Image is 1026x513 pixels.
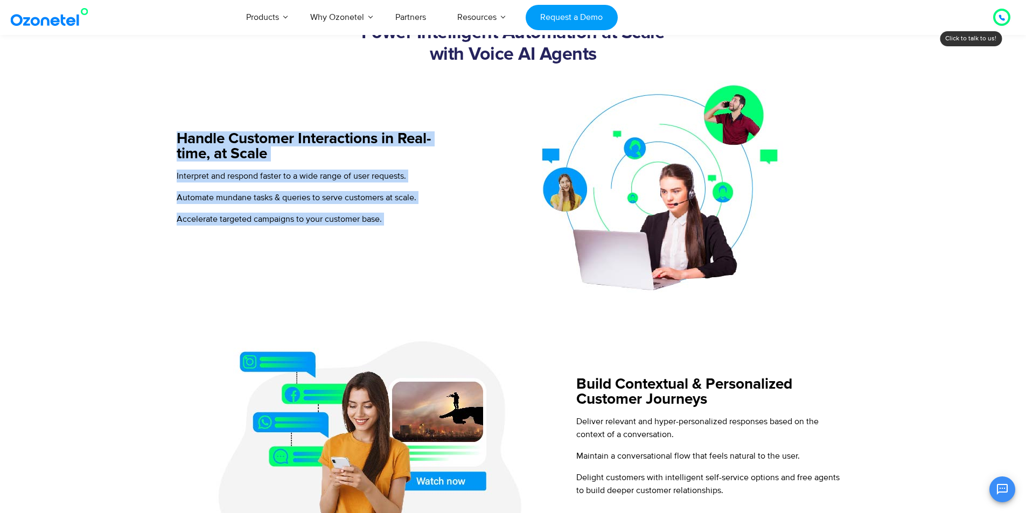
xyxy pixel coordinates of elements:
[576,416,819,440] span: Deliver relevant and hyper-personalized responses based on the context of a conversation.
[576,472,840,496] span: Delight customers with intelligent self-service options and free agents to build deeper customer ...
[177,214,382,224] span: Accelerate targeted campaigns to your customer base.
[177,192,416,203] span: Automate mundane tasks & queries to serve customers at scale.
[177,23,850,66] h2: Power Intelligent Automation at Scale with Voice AI Agents
[576,451,800,461] span: Maintain a conversational flow that feels natural to the user.
[177,131,449,161] h5: Handle Customer Interactions in Real-time, at Scale
[177,171,406,181] span: Interpret and respond faster to a wide range of user requests.
[989,476,1015,502] button: Open chat
[576,377,848,407] h5: Build Contextual & Personalized Customer Journeys
[526,5,618,30] a: Request a Demo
